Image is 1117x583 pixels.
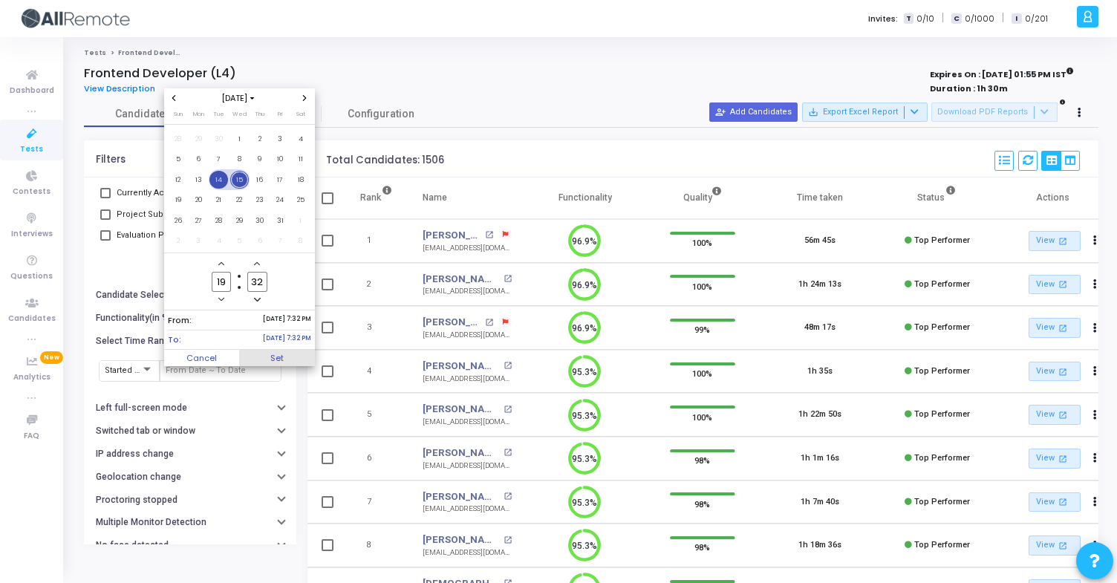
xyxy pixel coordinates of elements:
[168,231,189,252] td: November 2, 2025
[169,130,187,149] span: 28
[189,210,209,231] td: October 27, 2025
[232,110,247,118] span: Wed
[270,149,291,170] td: October 10, 2025
[263,314,311,327] span: [DATE] 7:32 PM
[209,169,229,190] td: October 14, 2025
[215,258,228,270] button: Add a hour
[169,232,187,250] span: 2
[189,149,209,170] td: October 6, 2025
[189,212,208,230] span: 27
[291,130,310,149] span: 4
[209,231,229,252] td: November 4, 2025
[250,190,270,211] td: October 23, 2025
[164,350,240,366] span: Cancel
[229,109,250,124] th: Wednesday
[290,149,311,170] td: October 11, 2025
[168,92,180,105] button: Previous month
[168,190,189,211] td: October 19, 2025
[189,171,208,189] span: 13
[250,150,269,169] span: 9
[168,210,189,231] td: October 26, 2025
[291,212,310,230] span: 1
[250,191,269,209] span: 23
[291,171,310,189] span: 18
[250,171,269,189] span: 16
[209,171,228,189] span: 14
[229,231,250,252] td: November 5, 2025
[229,149,250,170] td: October 8, 2025
[290,128,311,149] td: October 4, 2025
[291,150,310,169] span: 11
[218,92,261,105] span: [DATE]
[189,190,209,211] td: October 20, 2025
[189,231,209,252] td: November 3, 2025
[209,109,229,124] th: Tuesday
[250,128,270,149] td: October 2, 2025
[189,128,209,149] td: September 29, 2025
[270,190,291,211] td: October 24, 2025
[239,350,315,366] button: Set
[209,128,229,149] td: September 30, 2025
[271,212,290,230] span: 31
[230,232,249,250] span: 5
[189,109,209,124] th: Monday
[168,149,189,170] td: October 5, 2025
[209,130,228,149] span: 30
[296,110,305,118] span: Sat
[168,169,189,190] td: October 12, 2025
[169,171,187,189] span: 12
[230,191,249,209] span: 22
[270,210,291,231] td: October 31, 2025
[263,333,311,346] span: [DATE] 7:32 PM
[271,232,290,250] span: 7
[271,130,290,149] span: 3
[189,191,208,209] span: 20
[189,150,208,169] span: 6
[250,210,270,231] td: October 30, 2025
[174,110,183,118] span: Sun
[250,212,269,230] span: 30
[209,212,228,230] span: 28
[213,110,224,118] span: Tue
[215,293,228,306] button: Minus a hour
[290,231,311,252] td: November 8, 2025
[290,169,311,190] td: October 18, 2025
[270,109,291,124] th: Friday
[168,109,189,124] th: Sunday
[250,231,270,252] td: November 6, 2025
[271,191,290,209] span: 24
[250,109,270,124] th: Thursday
[169,191,187,209] span: 19
[218,92,261,105] button: Choose month and year
[250,130,269,149] span: 2
[250,232,269,250] span: 6
[193,110,204,118] span: Mon
[251,293,264,306] button: Minus a minute
[291,232,310,250] span: 8
[209,210,229,231] td: October 28, 2025
[229,210,250,231] td: October 29, 2025
[290,190,311,211] td: October 25, 2025
[271,150,290,169] span: 10
[229,190,250,211] td: October 22, 2025
[278,110,282,118] span: Fri
[230,130,249,149] span: 1
[251,258,264,270] button: Add a minute
[290,210,311,231] td: November 1, 2025
[270,128,291,149] td: October 3, 2025
[229,169,250,190] td: October 15, 2025
[169,150,187,169] span: 5
[270,231,291,252] td: November 7, 2025
[230,150,249,169] span: 8
[230,171,249,189] span: 15
[255,110,264,118] span: Thu
[209,191,228,209] span: 21
[299,92,311,105] button: Next month
[250,149,270,170] td: October 9, 2025
[209,149,229,170] td: October 7, 2025
[209,190,229,211] td: October 21, 2025
[250,169,270,190] td: October 16, 2025
[189,130,208,149] span: 29
[270,169,291,190] td: October 17, 2025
